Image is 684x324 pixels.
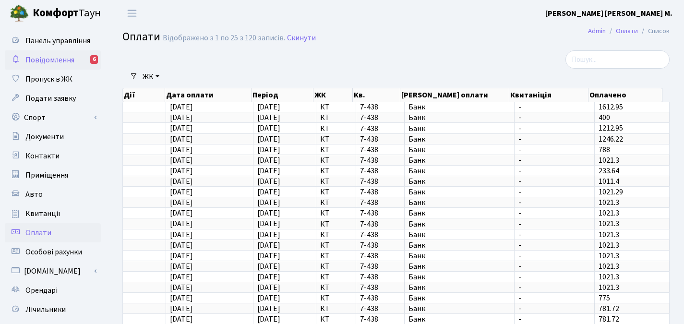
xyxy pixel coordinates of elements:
span: КТ [320,220,352,228]
span: [DATE] [170,240,193,251]
span: КТ [320,146,352,154]
span: Панель управління [25,36,90,46]
span: - [518,199,590,206]
span: 7-438 [360,114,400,121]
span: - [518,114,590,121]
span: Банк [408,209,510,217]
a: Скинути [287,34,316,43]
span: [DATE] [257,197,280,208]
span: 1021.3 [599,240,619,251]
th: ЖК [313,88,353,102]
span: [DATE] [170,272,193,282]
span: 7-438 [360,199,400,206]
span: Авто [25,189,43,200]
span: 7-438 [360,146,400,154]
span: 1011.4 [599,176,619,187]
span: Квитанції [25,208,60,219]
nav: breadcrumb [574,21,684,41]
span: 1021.3 [599,251,619,261]
span: [DATE] [170,293,193,303]
span: [DATE] [170,229,193,240]
span: Документи [25,132,64,142]
a: [PERSON_NAME] [PERSON_NAME] М. [545,8,672,19]
span: Банк [408,167,510,175]
span: Оплати [25,228,51,238]
span: [DATE] [257,293,280,303]
span: Орендарі [25,285,58,296]
span: 1021.29 [599,187,623,197]
span: Банк [408,103,510,111]
a: Панель управління [5,31,101,50]
span: 7-438 [360,220,400,228]
a: Документи [5,127,101,146]
span: КТ [320,125,352,132]
span: [DATE] [170,197,193,208]
span: [DATE] [257,303,280,314]
span: Банк [408,231,510,239]
span: КТ [320,273,352,281]
span: [DATE] [170,134,193,144]
th: [PERSON_NAME] оплати [400,88,510,102]
span: [DATE] [170,251,193,261]
span: КТ [320,135,352,143]
th: Кв. [353,88,400,102]
span: [DATE] [257,272,280,282]
span: 1212.95 [599,123,623,134]
span: - [518,103,590,111]
span: [DATE] [257,176,280,187]
span: [DATE] [170,166,193,176]
button: Переключити навігацію [120,5,144,21]
th: Період [252,88,313,102]
span: Повідомлення [25,55,74,65]
span: [DATE] [170,303,193,314]
span: Банк [408,178,510,185]
span: - [518,284,590,291]
span: - [518,273,590,281]
span: КТ [320,156,352,164]
span: 7-438 [360,188,400,196]
span: [DATE] [170,282,193,293]
span: [DATE] [257,112,280,123]
span: КТ [320,114,352,121]
a: [DOMAIN_NAME] [5,262,101,281]
span: 1021.3 [599,261,619,272]
span: - [518,178,590,185]
span: - [518,146,590,154]
span: Подати заявку [25,93,76,104]
span: КТ [320,252,352,260]
th: Дії [123,88,165,102]
b: Комфорт [33,5,79,21]
span: 7-438 [360,125,400,132]
span: [DATE] [257,144,280,155]
span: 7-438 [360,273,400,281]
span: [DATE] [170,112,193,123]
span: [DATE] [170,176,193,187]
span: Банк [408,199,510,206]
span: Банк [408,220,510,228]
a: Особові рахунки [5,242,101,262]
li: Список [638,26,670,36]
span: Банк [408,135,510,143]
a: Авто [5,185,101,204]
span: - [518,305,590,312]
span: 7-438 [360,103,400,111]
a: Квитанції [5,204,101,223]
span: Лічильники [25,304,66,315]
span: 1021.3 [599,208,619,218]
span: [DATE] [170,219,193,229]
span: 233.64 [599,166,619,176]
a: Приміщення [5,166,101,185]
span: КТ [320,241,352,249]
span: 7-438 [360,305,400,312]
span: 7-438 [360,178,400,185]
span: [DATE] [257,261,280,272]
th: Дата оплати [165,88,252,102]
span: Оплати [122,28,160,45]
span: [DATE] [257,102,280,112]
input: Пошук... [565,50,670,69]
img: logo.png [10,4,29,23]
span: КТ [320,188,352,196]
span: [DATE] [170,208,193,218]
span: 1021.3 [599,272,619,282]
a: Повідомлення6 [5,50,101,70]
